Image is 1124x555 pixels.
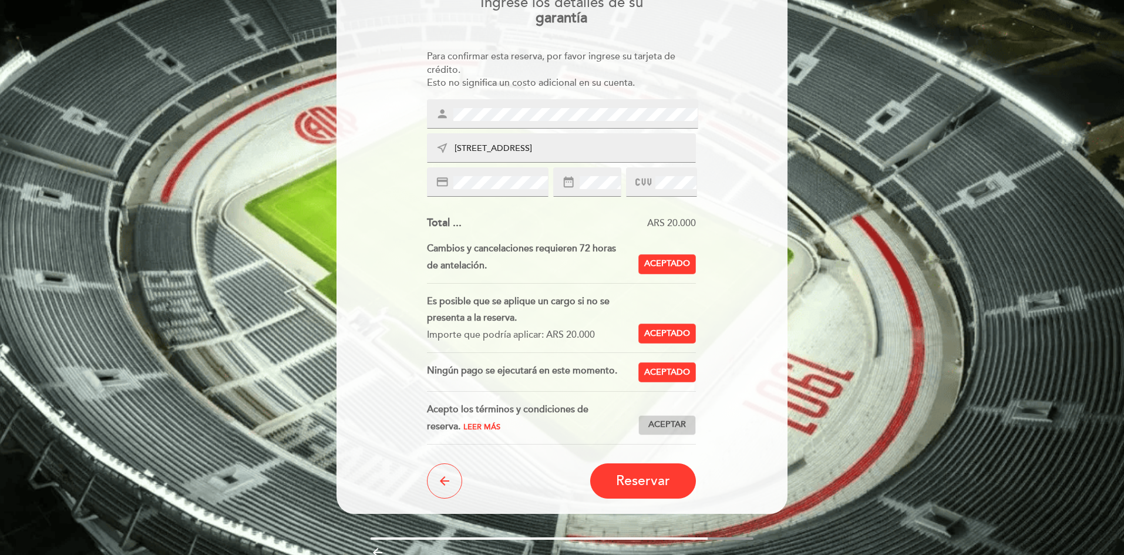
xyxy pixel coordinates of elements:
i: date_range [562,176,575,189]
input: Dirección [453,142,698,156]
div: ARS 20.000 [462,217,696,230]
span: Aceptar [648,419,686,431]
button: arrow_back [427,463,462,499]
span: Leer más [463,422,500,432]
span: Aceptado [644,258,690,270]
i: person [436,107,449,120]
button: Aceptado [638,362,696,382]
button: Aceptado [638,254,696,274]
span: Aceptado [644,366,690,379]
div: Ningún pago se ejecutará en este momento. [427,362,639,382]
i: arrow_back [438,474,452,488]
b: garantía [536,9,587,26]
span: Total ... [427,216,462,229]
div: Importe que podría aplicar: ARS 20.000 [427,327,630,344]
span: Aceptado [644,328,690,340]
div: Para confirmar esta reserva, por favor ingrese su tarjeta de crédito. Esto no significa un costo ... [427,50,696,90]
button: Aceptar [638,415,696,435]
span: Reservar [616,473,670,489]
div: Acepto los términos y condiciones de reserva. [427,401,639,435]
div: Es posible que se aplique un cargo si no se presenta a la reserva. [427,293,630,327]
button: Reservar [590,463,696,499]
i: credit_card [436,176,449,189]
div: Cambios y cancelaciones requieren 72 horas de antelación. [427,240,639,274]
i: near_me [436,142,449,154]
button: Aceptado [638,324,696,344]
